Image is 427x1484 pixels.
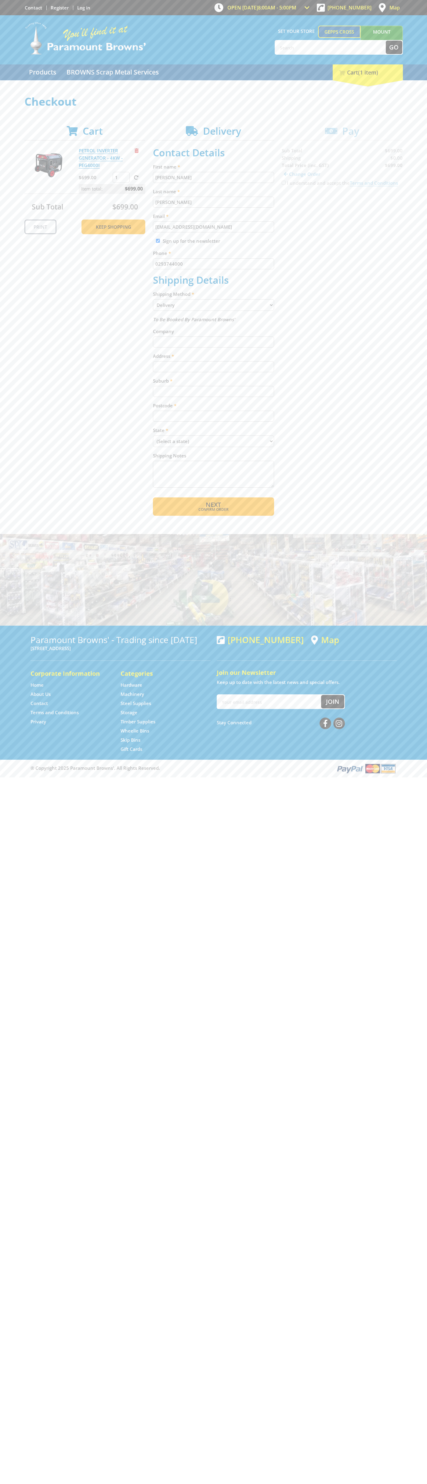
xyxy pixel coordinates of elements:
[112,202,138,212] span: $699.00
[31,691,51,697] a: Go to the About Us page
[62,64,163,80] a: Go to the BROWNS Scrap Metal Services page
[121,718,155,725] a: Go to the Timber Supplies page
[153,386,274,397] input: Please enter your suburb.
[79,174,111,181] p: $699.00
[121,737,140,743] a: Go to the Skip Bins page
[31,645,211,652] p: [STREET_ADDRESS]
[166,508,261,511] span: Confirm order
[79,184,145,193] p: Item total:
[24,220,56,234] a: Print
[31,718,46,725] a: Go to the Privacy page
[336,763,397,774] img: PayPal, Mastercard, Visa accepted
[153,163,274,170] label: First name
[31,669,108,678] h5: Corporate Information
[25,5,42,11] a: Go to the Contact page
[217,715,345,730] div: Stay Connected
[153,213,274,220] label: Email
[121,691,144,697] a: Go to the Machinery page
[135,147,139,154] a: Remove from cart
[77,5,90,11] a: Log in
[386,41,402,54] button: Go
[318,26,360,38] a: Gepps Cross
[275,41,386,54] input: Search
[32,202,63,212] span: Sub Total
[83,124,103,137] span: Cart
[360,26,403,49] a: Mount [PERSON_NAME]
[258,4,296,11] span: 8:00am - 5:00pm
[153,221,274,232] input: Please enter your email address.
[153,435,274,447] select: Please select your state.
[153,328,274,335] label: Company
[203,124,241,137] span: Delivery
[153,290,274,298] label: Shipping Method
[24,96,403,108] h1: Checkout
[153,188,274,195] label: Last name
[217,635,304,645] div: [PHONE_NUMBER]
[275,26,318,37] span: Set your store
[51,5,69,11] a: Go to the registration page
[24,64,61,80] a: Go to the Products page
[125,184,143,193] span: $699.00
[31,709,79,716] a: Go to the Terms and Conditions page
[153,452,274,459] label: Shipping Notes
[227,4,296,11] span: OPEN [DATE]
[81,220,145,234] a: Keep Shopping
[153,274,274,286] h2: Shipping Details
[121,669,198,678] h5: Categories
[121,700,151,707] a: Go to the Steel Supplies page
[217,668,397,677] h5: Join our Newsletter
[24,21,147,55] img: Paramount Browns'
[121,709,137,716] a: Go to the Storage page
[153,197,274,208] input: Please enter your last name.
[217,695,321,708] input: Your email address
[153,497,274,516] button: Next Confirm order
[153,299,274,311] select: Please select a shipping method.
[31,682,44,688] a: Go to the Home page
[30,147,67,184] img: PETROL INVERTER GENERATOR - 4KW - PEG4000I
[333,64,403,80] div: Cart
[163,238,220,244] label: Sign up for the newsletter
[153,249,274,257] label: Phone
[153,427,274,434] label: State
[24,763,403,774] div: ® Copyright 2025 Paramount Browns'. All Rights Reserved.
[31,700,48,707] a: Go to the Contact page
[31,635,211,645] h3: Paramount Browns' - Trading since [DATE]
[153,361,274,372] input: Please enter your address.
[153,377,274,384] label: Suburb
[217,678,397,686] p: Keep up to date with the latest news and special offers.
[121,728,149,734] a: Go to the Wheelie Bins page
[321,695,344,708] button: Join
[358,69,378,76] span: (1 item)
[79,147,123,169] a: PETROL INVERTER GENERATOR - 4KW - PEG4000I
[311,635,339,645] a: View a map of Gepps Cross location
[153,316,235,322] em: To Be Booked By Paramount Browns'
[206,500,221,509] span: Next
[121,682,142,688] a: Go to the Hardware page
[153,147,274,158] h2: Contact Details
[153,258,274,269] input: Please enter your telephone number.
[153,172,274,183] input: Please enter your first name.
[153,411,274,422] input: Please enter your postcode.
[153,352,274,360] label: Address
[121,746,142,752] a: Go to the Gift Cards page
[153,402,274,409] label: Postcode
